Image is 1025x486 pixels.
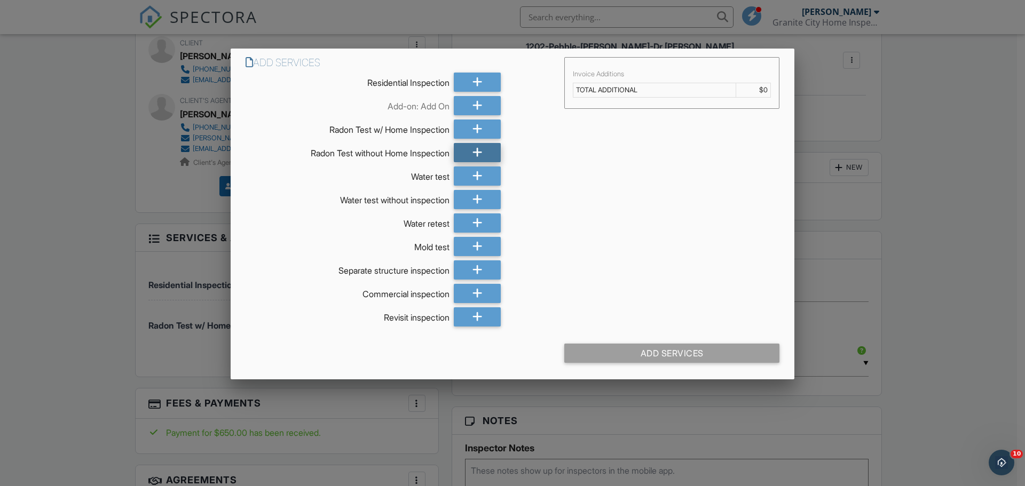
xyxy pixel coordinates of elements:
div: Radon Test without Home Inspection [246,143,450,159]
div: Residential Inspection [246,73,450,89]
span: 10 [1011,450,1023,458]
div: Mold test [246,237,450,253]
div: Add-on: Add On [246,96,450,112]
iframe: Intercom live chat [989,450,1014,475]
div: Water retest [246,213,450,229]
div: Commercial inspection [246,284,450,300]
div: Separate structure inspection [246,260,450,276]
div: Invoice Additions [573,70,771,78]
div: Revisit inspection [246,307,450,323]
div: Water test [246,166,450,182]
div: Add Services [564,344,779,363]
td: TOTAL ADDITIONAL [573,83,736,98]
div: Radon Test w/ Home Inspection [246,119,450,136]
h6: Add Services [246,57,551,68]
td: $0 [736,83,770,98]
div: Water test without inspection [246,190,450,206]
